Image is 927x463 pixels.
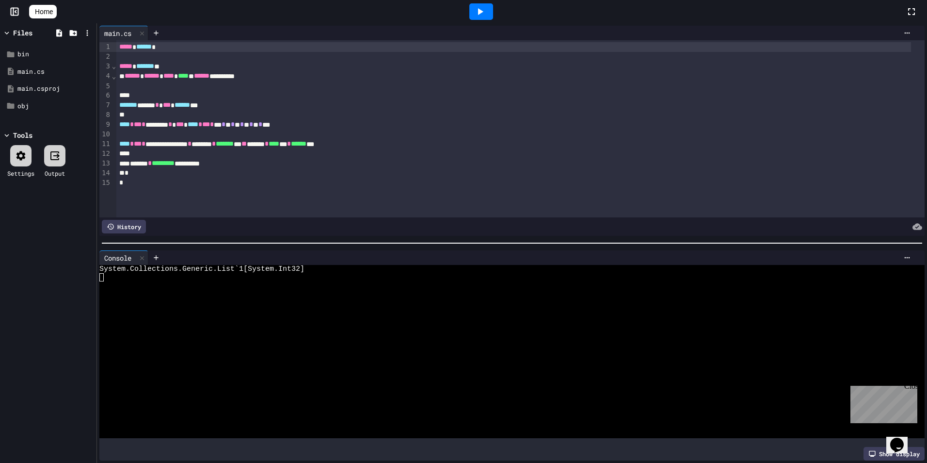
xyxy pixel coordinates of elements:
[17,50,93,59] div: bin
[99,42,112,52] div: 1
[99,82,112,91] div: 5
[13,28,32,38] div: Files
[99,71,112,81] div: 4
[17,84,93,94] div: main.csproj
[863,447,925,461] div: Show display
[7,169,34,178] div: Settings
[17,101,93,111] div: obj
[29,5,57,18] a: Home
[886,424,917,453] iframe: chat widget
[102,220,146,233] div: History
[99,110,112,120] div: 8
[99,139,112,149] div: 11
[13,130,32,140] div: Tools
[99,159,112,168] div: 13
[99,130,112,139] div: 10
[99,52,112,62] div: 2
[99,91,112,100] div: 6
[847,382,917,423] iframe: chat widget
[45,169,65,178] div: Output
[99,250,148,265] div: Console
[4,4,67,62] div: Chat with us now!Close
[99,265,304,273] span: System.Collections.Generic.List`1[System.Int32]
[99,178,112,188] div: 15
[99,149,112,159] div: 12
[99,62,112,71] div: 3
[99,168,112,178] div: 14
[99,100,112,110] div: 7
[99,120,112,130] div: 9
[99,28,136,38] div: main.cs
[112,72,116,80] span: Fold line
[17,67,93,77] div: main.cs
[112,62,116,70] span: Fold line
[35,7,53,17] span: Home
[99,253,136,263] div: Console
[99,26,148,40] div: main.cs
